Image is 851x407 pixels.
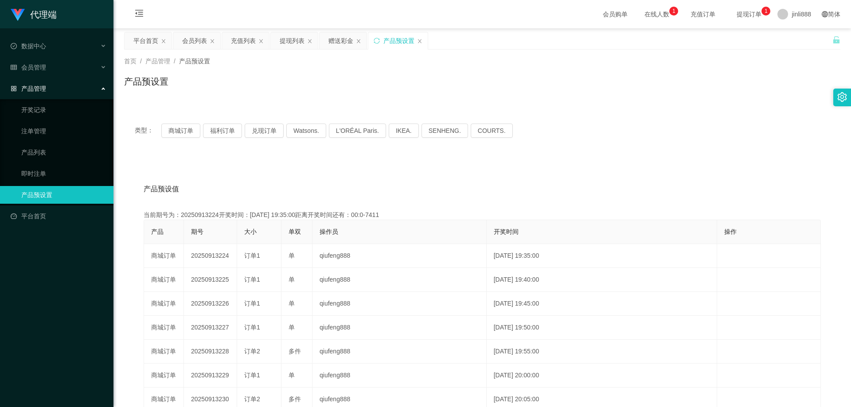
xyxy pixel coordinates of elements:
[30,0,57,29] h1: 代理端
[312,340,487,364] td: qiufeng888
[124,0,154,29] i: 图标: menu-fold
[133,32,158,49] div: 平台首页
[822,11,828,17] i: 图标: global
[312,292,487,316] td: qiufeng888
[184,292,237,316] td: 20250913226
[210,39,215,44] i: 图标: close
[312,268,487,292] td: qiufeng888
[184,244,237,268] td: 20250913224
[672,7,675,16] p: 1
[11,9,25,21] img: logo.9652507e.png
[144,268,184,292] td: 商城订单
[151,228,164,235] span: 产品
[417,39,422,44] i: 图标: close
[289,300,295,307] span: 单
[11,11,57,18] a: 代理端
[231,32,256,49] div: 充值列表
[280,32,304,49] div: 提现列表
[179,58,210,65] span: 产品预设置
[374,38,380,44] i: 图标: sync
[244,276,260,283] span: 订单1
[144,364,184,388] td: 商城订单
[686,11,720,17] span: 充值订单
[383,32,414,49] div: 产品预设置
[184,340,237,364] td: 20250913228
[11,43,17,49] i: 图标: check-circle-o
[21,101,106,119] a: 开奖记录
[144,340,184,364] td: 商城订单
[389,124,419,138] button: IKEA.
[191,228,203,235] span: 期号
[161,124,200,138] button: 商城订单
[244,395,260,403] span: 订单2
[182,32,207,49] div: 会员列表
[21,186,106,204] a: 产品预设置
[320,228,338,235] span: 操作员
[21,122,106,140] a: 注单管理
[724,228,737,235] span: 操作
[11,43,46,50] span: 数据中心
[174,58,176,65] span: /
[244,372,260,379] span: 订单1
[245,124,284,138] button: 兑现订单
[356,39,361,44] i: 图标: close
[312,316,487,340] td: qiufeng888
[144,244,184,268] td: 商城订单
[487,316,717,340] td: [DATE] 19:50:00
[21,165,106,182] a: 即时注单
[140,58,142,65] span: /
[135,124,161,138] span: 类型：
[144,316,184,340] td: 商城订单
[11,64,17,70] i: 图标: table
[307,39,312,44] i: 图标: close
[244,300,260,307] span: 订单1
[286,124,326,138] button: Watsons.
[289,276,295,283] span: 单
[11,207,106,225] a: 图标: dashboard平台首页
[487,268,717,292] td: [DATE] 19:40:00
[184,364,237,388] td: 20250913229
[21,143,106,161] a: 产品列表
[161,39,166,44] i: 图标: close
[494,228,519,235] span: 开奖时间
[289,252,295,259] span: 单
[289,395,301,403] span: 多件
[11,85,46,92] span: 产品管理
[289,324,295,331] span: 单
[422,124,468,138] button: SENHENG.
[244,348,260,355] span: 订单2
[487,292,717,316] td: [DATE] 19:45:00
[471,124,513,138] button: COURTS.
[837,92,847,102] i: 图标: setting
[289,348,301,355] span: 多件
[244,252,260,259] span: 订单1
[184,268,237,292] td: 20250913225
[487,364,717,388] td: [DATE] 20:00:00
[329,124,386,138] button: L'ORÉAL Paris.
[144,292,184,316] td: 商城订单
[669,7,678,16] sup: 1
[289,228,301,235] span: 单双
[184,316,237,340] td: 20250913227
[244,228,257,235] span: 大小
[732,11,766,17] span: 提现订单
[312,364,487,388] td: qiufeng888
[11,64,46,71] span: 会员管理
[124,58,137,65] span: 首页
[487,340,717,364] td: [DATE] 19:55:00
[640,11,674,17] span: 在线人数
[289,372,295,379] span: 单
[761,7,770,16] sup: 1
[312,244,487,268] td: qiufeng888
[203,124,242,138] button: 福利订单
[144,184,179,194] span: 产品预设值
[487,244,717,268] td: [DATE] 19:35:00
[144,210,821,220] div: 当前期号为：20250913224开奖时间：[DATE] 19:35:00距离开奖时间还有：00:0-7411
[258,39,264,44] i: 图标: close
[145,58,170,65] span: 产品管理
[124,75,168,88] h1: 产品预设置
[244,324,260,331] span: 订单1
[11,85,17,92] i: 图标: appstore-o
[328,32,353,49] div: 赠送彩金
[765,7,768,16] p: 1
